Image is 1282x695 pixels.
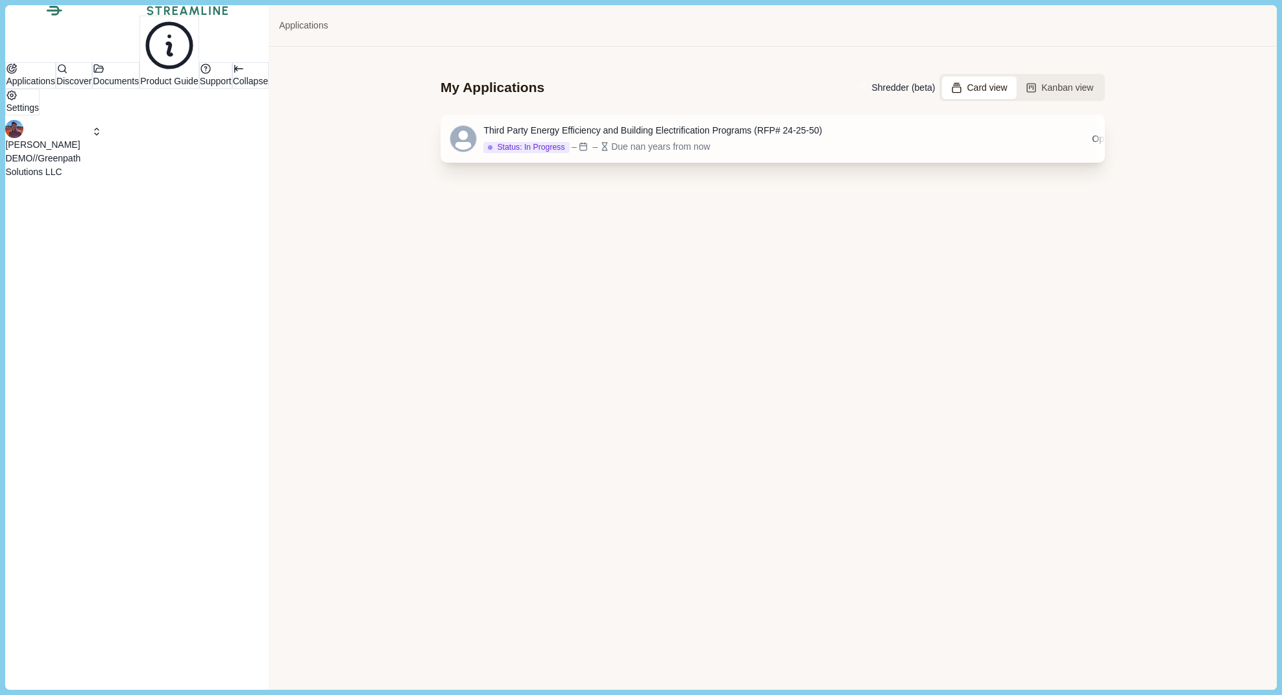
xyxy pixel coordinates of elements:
button: Settings [5,89,40,115]
p: Product Guide [140,75,199,88]
div: Due nan years from now [611,140,710,154]
p: Documents [93,75,139,88]
p: Settings [6,101,39,115]
button: Product Guide [139,16,199,89]
div: My Applications [441,78,544,97]
div: – [592,140,598,154]
button: Expand [232,62,269,89]
p: Support [200,75,232,88]
a: Product Guide [139,76,199,86]
a: Streamline Climate LogoStreamline Climate Logo [5,5,269,16]
a: Discover [56,76,92,86]
div: Third Party Energy Efficiency and Building Electrification Programs (RFP# 24-25-50) [483,124,822,137]
a: Documents [92,76,139,86]
button: Status: In Progress [483,142,569,154]
button: Shredder (beta) [858,81,935,95]
svg: avatar [450,126,476,152]
img: Streamline Climate Logo [46,5,62,16]
a: Applications [279,19,328,32]
p: Collapse [233,75,268,88]
p: Applications [6,75,55,88]
button: Documents [92,62,139,89]
a: Third Party Energy Efficiency and Building Electrification Programs (RFP# 24-25-50)Status: In Pro... [441,115,1105,163]
p: Discover [56,75,91,88]
button: Kanban view [1017,77,1103,99]
a: Support [199,76,232,86]
button: Card view [942,77,1017,99]
a: Expand [232,76,269,86]
img: Streamline Climate Logo [147,6,228,16]
button: Applications [5,62,56,89]
a: Settings [5,102,40,113]
img: profile picture [5,120,23,138]
a: Applications [5,76,56,86]
p: [PERSON_NAME] [5,138,91,152]
div: – [572,140,577,154]
div: Status: In Progress [488,142,564,154]
p: DEMO//Greenpath Solutions LLC [5,152,91,179]
button: Discover [56,62,92,89]
button: Support [199,62,232,89]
